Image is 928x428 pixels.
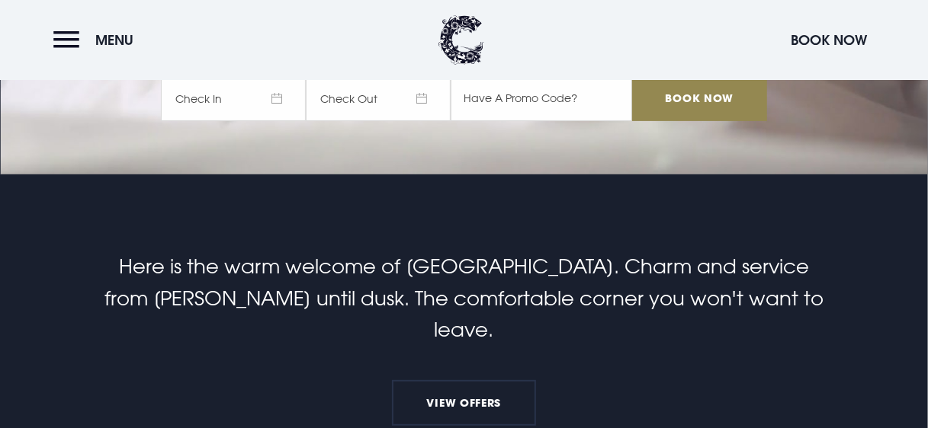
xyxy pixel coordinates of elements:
[632,75,766,121] input: Book Now
[161,75,306,121] span: Check In
[306,75,451,121] span: Check Out
[53,24,141,56] button: Menu
[783,24,875,56] button: Book Now
[101,251,827,346] p: Here is the warm welcome of [GEOGRAPHIC_DATA]. Charm and service from [PERSON_NAME] until dusk. T...
[451,75,632,121] input: Have A Promo Code?
[95,31,133,49] span: Menu
[438,15,484,65] img: Clandeboye Lodge
[392,380,535,426] a: View Offers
